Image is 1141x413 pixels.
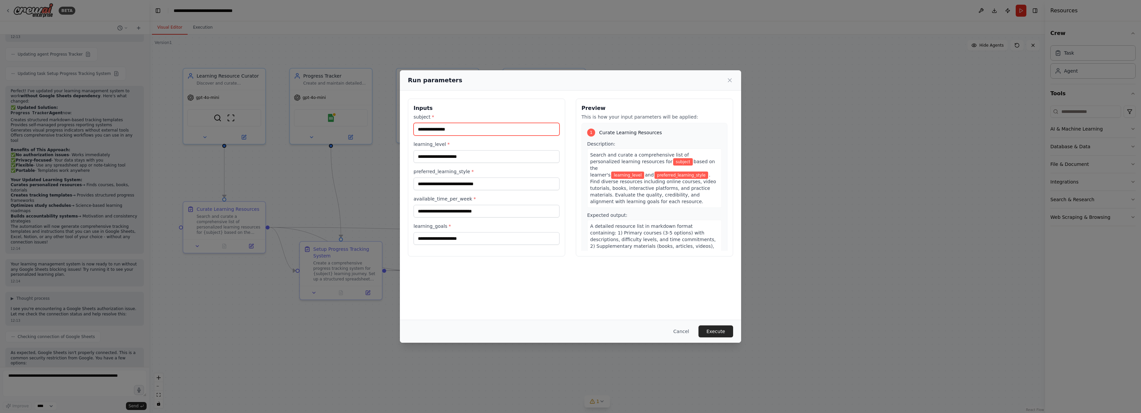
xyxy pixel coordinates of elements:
h3: Inputs [414,104,560,112]
button: Cancel [668,325,694,337]
h3: Preview [581,104,727,112]
span: Description: [587,141,615,147]
span: Variable: learning_level [611,172,644,179]
h2: Run parameters [408,76,462,85]
span: based on the learner's [590,159,715,178]
span: Expected output: [587,212,627,218]
label: available_time_per_week [414,196,560,202]
span: A detailed resource list in markdown format containing: 1) Primary courses (3-5 options) with des... [590,223,716,269]
label: preferred_learning_style [414,168,560,175]
p: This is how your input parameters will be applied: [581,114,727,120]
label: learning_goals [414,223,560,229]
span: Variable: subject [673,158,693,166]
span: Variable: preferred_learning_style [654,172,708,179]
button: Execute [698,325,733,337]
span: Search and curate a comprehensive list of personalized learning resources for [590,152,689,164]
div: 1 [587,129,595,137]
span: . Find diverse resources including online courses, video tutorials, books, interactive platforms,... [590,172,716,204]
span: Curate Learning Resources [599,129,662,136]
label: learning_level [414,141,560,148]
span: and [645,172,653,178]
label: subject [414,114,560,120]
